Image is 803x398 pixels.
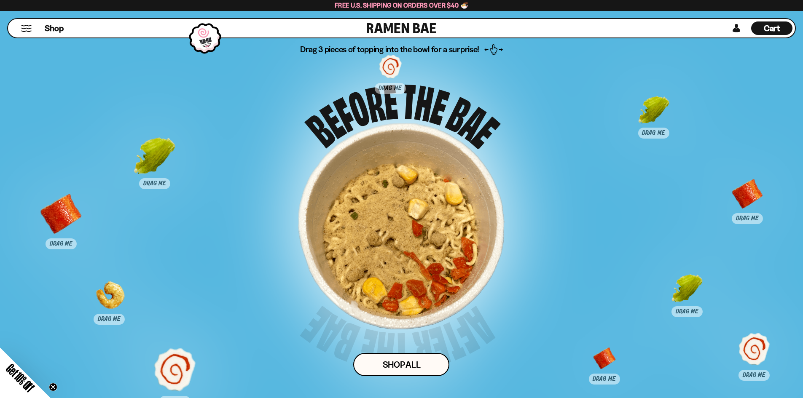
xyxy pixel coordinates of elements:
a: Cart [751,19,792,37]
span: Shop [45,23,64,34]
button: Close teaser [49,383,57,391]
a: Shop [45,21,64,35]
span: Cart [764,23,780,33]
span: Get 10% Off [4,361,37,394]
a: Shop ALl [353,353,449,376]
span: Free U.S. Shipping on Orders over $40 🍜 [335,1,468,9]
button: Mobile Menu Trigger [21,25,32,32]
